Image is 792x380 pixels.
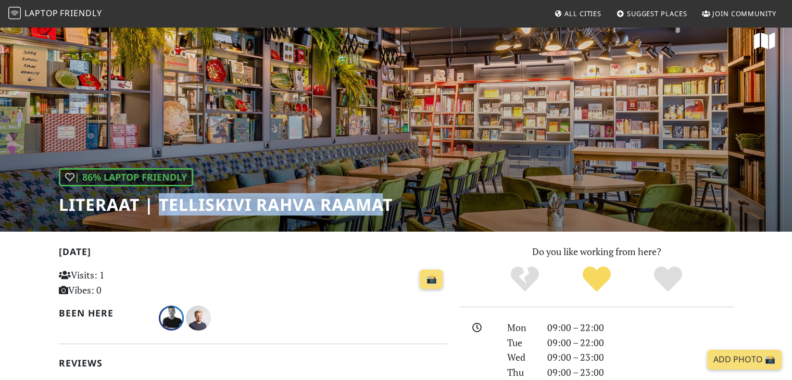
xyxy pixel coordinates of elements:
[59,195,393,214] h1: LITERAAT | Telliskivi Rahva Raamat
[501,320,540,335] div: Mon
[632,265,704,294] div: Definitely!
[60,7,102,19] span: Friendly
[59,308,147,319] h2: Been here
[541,350,740,365] div: 09:00 – 23:00
[59,168,193,186] div: | 86% Laptop Friendly
[59,246,447,261] h2: [DATE]
[501,365,540,380] div: Thu
[159,311,186,323] span: Luis Vieira
[541,335,740,350] div: 09:00 – 22:00
[541,320,740,335] div: 09:00 – 22:00
[561,265,633,294] div: Yes
[489,265,561,294] div: No
[460,244,734,259] p: Do you like working from here?
[550,4,606,23] a: All Cities
[501,335,540,350] div: Tue
[8,5,102,23] a: LaptopFriendly LaptopFriendly
[186,311,211,323] span: Benjamin Pazdernik
[712,9,776,18] span: Join Community
[59,358,447,369] h2: Reviews
[612,4,692,23] a: Suggest Places
[541,365,740,380] div: 09:00 – 23:00
[627,9,687,18] span: Suggest Places
[698,4,781,23] a: Join Community
[707,350,782,370] a: Add Photo 📸
[59,268,180,298] p: Visits: 1 Vibes: 0
[564,9,601,18] span: All Cities
[159,306,184,331] img: 3322-luis.jpg
[501,350,540,365] div: Wed
[186,306,211,331] img: 2228-benjamin.jpg
[24,7,58,19] span: Laptop
[420,270,443,289] a: 📸
[8,7,21,19] img: LaptopFriendly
